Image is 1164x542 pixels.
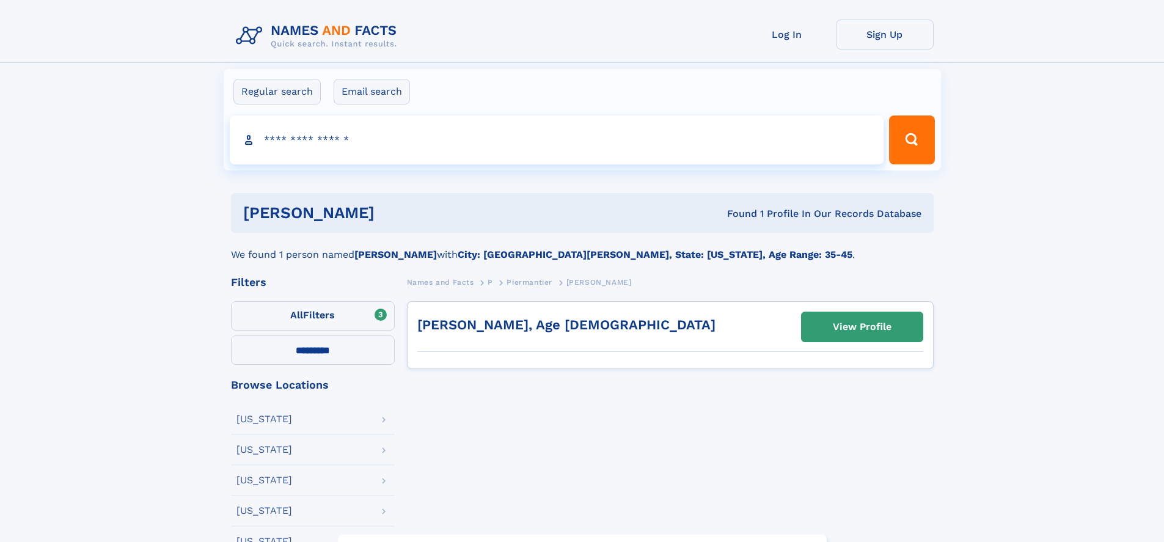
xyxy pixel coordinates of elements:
[407,274,474,290] a: Names and Facts
[236,475,292,485] div: [US_STATE]
[488,274,493,290] a: P
[889,115,934,164] button: Search Button
[738,20,836,49] a: Log In
[230,115,884,164] input: search input
[231,20,407,53] img: Logo Names and Facts
[243,205,551,221] h1: [PERSON_NAME]
[334,79,410,104] label: Email search
[231,301,395,331] label: Filters
[507,274,552,290] a: Piermantier
[458,249,852,260] b: City: [GEOGRAPHIC_DATA][PERSON_NAME], State: [US_STATE], Age Range: 35-45
[231,233,934,262] div: We found 1 person named with .
[417,317,716,332] a: [PERSON_NAME], Age [DEMOGRAPHIC_DATA]
[233,79,321,104] label: Regular search
[551,207,921,221] div: Found 1 Profile In Our Records Database
[236,506,292,516] div: [US_STATE]
[236,414,292,424] div: [US_STATE]
[354,249,437,260] b: [PERSON_NAME]
[231,379,395,390] div: Browse Locations
[236,445,292,455] div: [US_STATE]
[833,313,891,341] div: View Profile
[802,312,923,342] a: View Profile
[231,277,395,288] div: Filters
[836,20,934,49] a: Sign Up
[507,278,552,287] span: Piermantier
[488,278,493,287] span: P
[566,278,632,287] span: [PERSON_NAME]
[290,309,303,321] span: All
